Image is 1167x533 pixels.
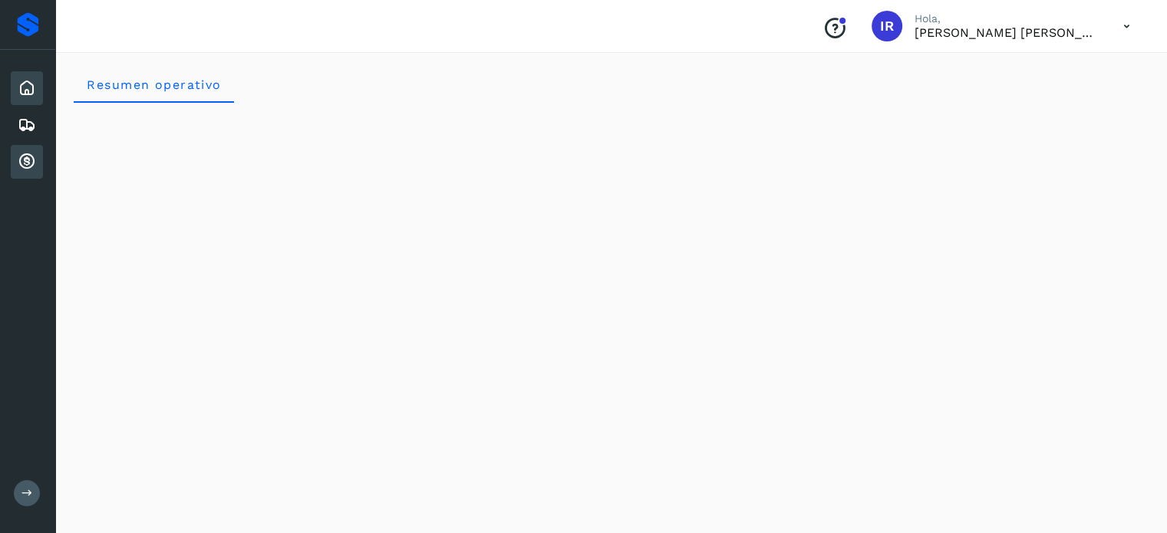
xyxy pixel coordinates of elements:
[86,77,222,92] span: Resumen operativo
[915,25,1099,40] p: Ivan Riquelme Contreras
[915,12,1099,25] p: Hola,
[11,108,43,142] div: Embarques
[11,145,43,179] div: Cuentas por cobrar
[11,71,43,105] div: Inicio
